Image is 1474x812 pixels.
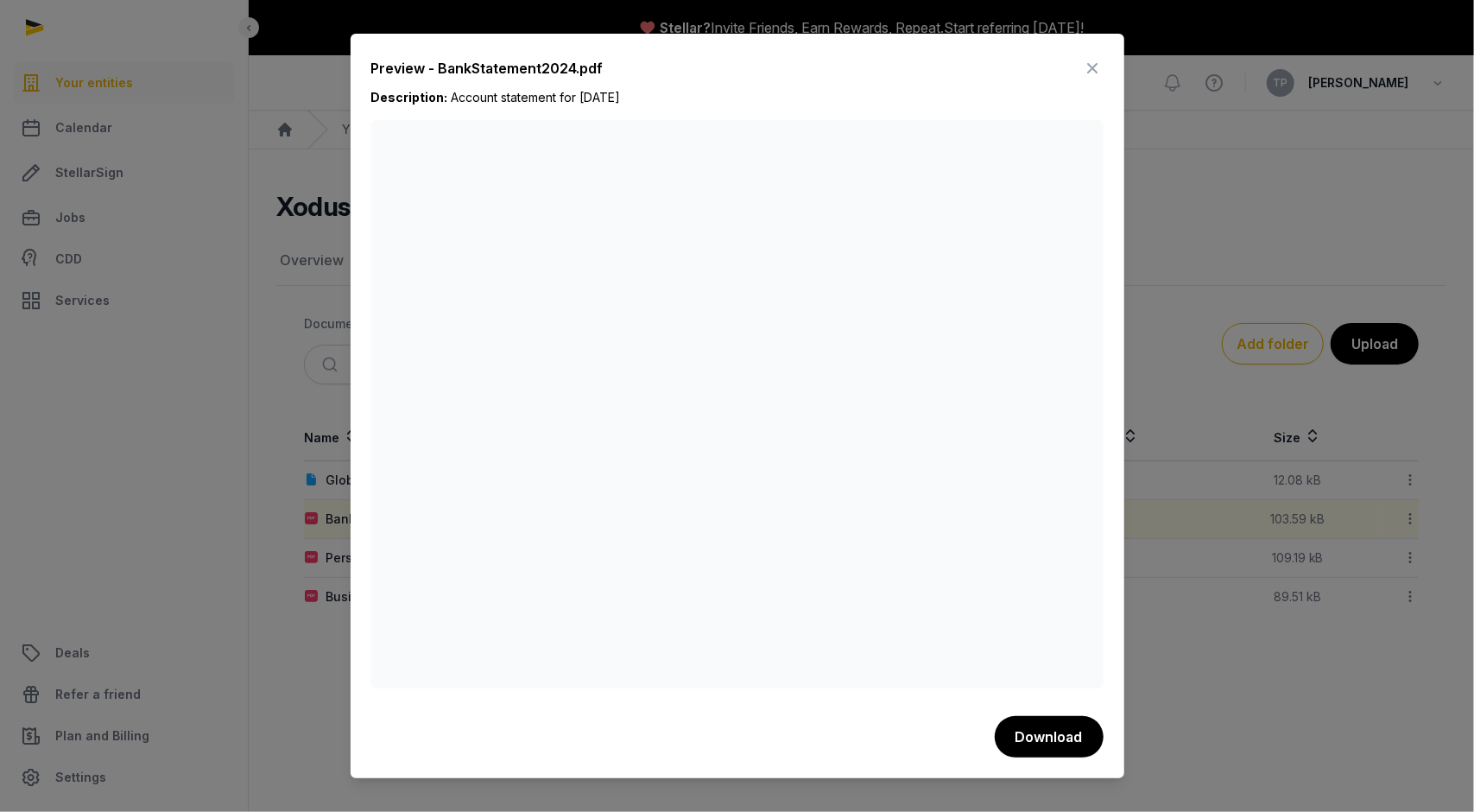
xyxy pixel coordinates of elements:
span: Account statement for [DATE] [452,90,621,105]
iframe: Chat Widget [1163,612,1474,812]
button: Download [995,716,1104,758]
b: Description: [371,90,448,105]
div: Preview - BankStatement2024.pdf [371,58,604,79]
